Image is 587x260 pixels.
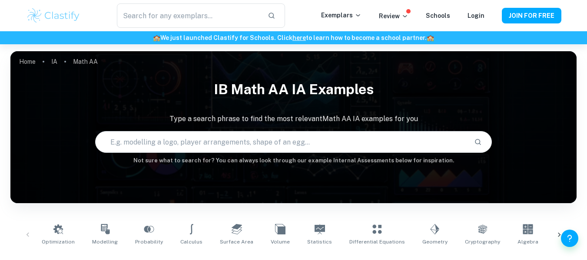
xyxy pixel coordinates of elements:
span: Surface Area [220,238,253,246]
img: Clastify logo [26,7,81,24]
button: JOIN FOR FREE [502,8,561,23]
a: IA [51,56,57,68]
span: Geometry [422,238,448,246]
span: Algebra [517,238,538,246]
a: Login [468,12,484,19]
h6: We just launched Clastify for Schools. Click to learn how to become a school partner. [2,33,585,43]
span: 🏫 [153,34,160,41]
span: Cryptography [465,238,500,246]
span: Probability [135,238,163,246]
span: 🏫 [427,34,434,41]
span: Differential Equations [349,238,405,246]
span: Optimization [42,238,75,246]
span: Modelling [92,238,118,246]
span: Calculus [180,238,202,246]
p: Exemplars [321,10,361,20]
p: Type a search phrase to find the most relevant Math AA IA examples for you [10,114,577,124]
input: Search for any exemplars... [117,3,260,28]
input: E.g. modelling a logo, player arrangements, shape of an egg... [96,130,467,154]
p: Review [379,11,408,21]
h1: IB Math AA IA examples [10,76,577,103]
span: Volume [271,238,290,246]
a: Home [19,56,36,68]
a: Schools [426,12,450,19]
h6: Not sure what to search for? You can always look through our example Internal Assessments below f... [10,156,577,165]
button: Search [471,135,485,149]
p: Math AA [73,57,98,66]
button: Help and Feedback [561,230,578,247]
span: Statistics [307,238,332,246]
a: here [292,34,306,41]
